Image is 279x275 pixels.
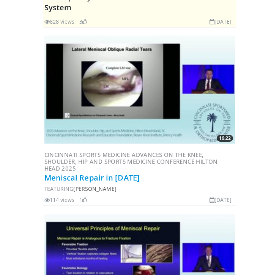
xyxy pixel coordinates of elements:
a: [PERSON_NAME] [73,185,116,192]
li: [DATE] [210,196,232,204]
li: 3 [79,18,87,26]
li: 114 views [44,196,75,204]
div: FEATURING [44,185,235,193]
span: 16:22 [217,135,233,142]
li: 1 [79,196,87,204]
a: 16:22 [44,35,235,144]
a: Meniscal Repair in [DATE] [44,173,140,183]
img: 5c3aab28-8561-4027-8ef4-f51a15d1d1ea.300x170_q85_crop-smart_upscale.jpg [44,35,235,144]
a: Cincinnati Sports Medicine Advances on the Knee, Shoulder, Hip and Sports Medicine Conference Hil... [44,151,218,172]
li: 828 views [44,18,75,26]
li: [DATE] [210,18,232,26]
